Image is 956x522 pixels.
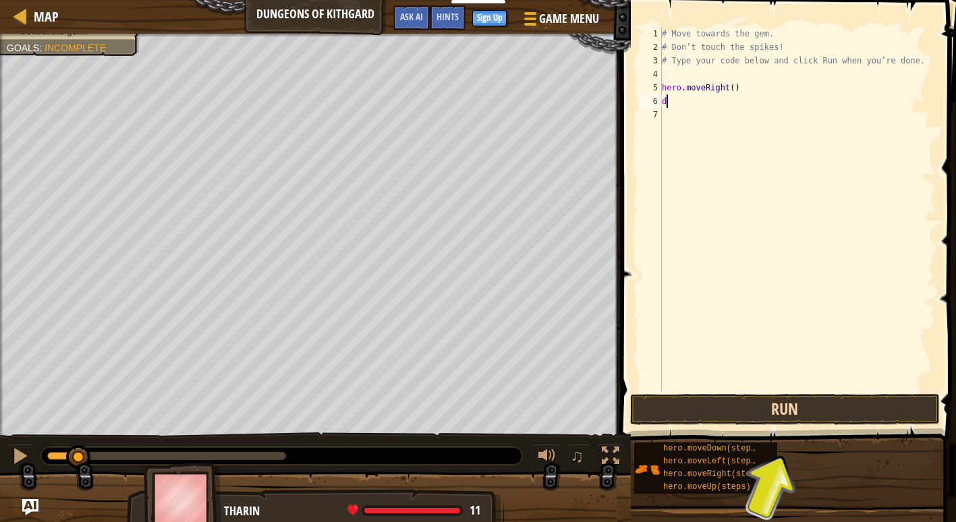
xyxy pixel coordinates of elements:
[640,54,662,67] div: 3
[400,10,423,23] span: Ask AI
[663,444,760,453] span: hero.moveDown(steps)
[470,502,480,519] span: 11
[640,40,662,54] div: 2
[640,108,662,121] div: 7
[7,444,34,471] button: Ctrl + P: Pause
[640,27,662,40] div: 1
[437,10,459,23] span: Hints
[27,7,59,26] a: Map
[472,10,507,26] button: Sign Up
[7,42,39,53] span: Goals
[45,42,106,53] span: Incomplete
[630,394,940,425] button: Run
[393,5,430,30] button: Ask AI
[347,504,480,517] div: health: 11 / 11
[640,67,662,81] div: 4
[663,457,760,466] span: hero.moveLeft(steps)
[34,7,59,26] span: Map
[567,444,590,471] button: ♫
[663,482,751,492] span: hero.moveUp(steps)
[513,5,607,37] button: Game Menu
[22,499,38,515] button: Ask AI
[570,446,584,466] span: ♫
[640,94,662,108] div: 6
[640,81,662,94] div: 5
[634,457,660,482] img: portrait.png
[534,444,561,471] button: Adjust volume
[597,444,624,471] button: Toggle fullscreen
[39,42,45,53] span: :
[539,10,599,28] span: Game Menu
[224,502,490,520] div: Tharin
[663,469,765,479] span: hero.moveRight(steps)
